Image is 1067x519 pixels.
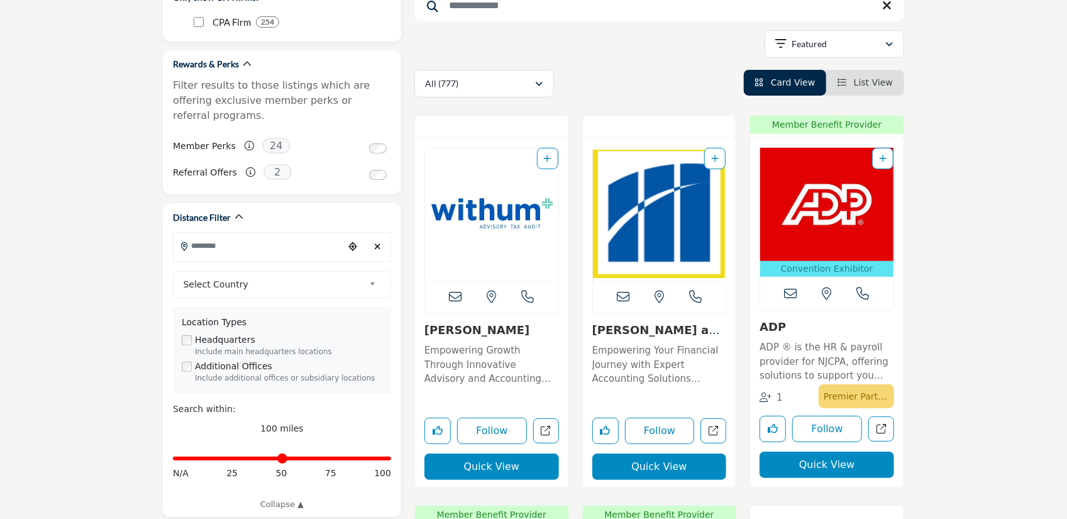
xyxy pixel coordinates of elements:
label: Headquarters [195,333,255,347]
h2: Distance Filter [173,211,231,224]
img: ADP [760,148,893,261]
span: N/A [173,467,189,480]
label: Additional Offices [195,360,272,373]
a: View Card [755,77,815,87]
span: 50 [276,467,287,480]
div: Followers [760,391,783,405]
a: ADP [760,320,786,333]
button: Like listing [760,416,786,442]
a: Add To List [879,153,887,164]
button: Featured [765,30,904,58]
a: [PERSON_NAME] and Company, ... [592,323,725,350]
a: Open Listing in new tab [760,148,893,277]
a: Open magone-and-company-pc in new tab [700,418,726,444]
div: Include additional offices or subsidiary locations [195,373,382,384]
span: Member Benefit Provider [754,118,900,131]
input: CPA Firm checkbox [194,17,204,27]
div: Search within: [173,403,391,416]
button: Quick View [592,454,727,480]
a: ADP ® is the HR & payroll provider for NJCPA, offering solutions to support you and your clients ... [760,337,894,383]
input: Switch to Member Perks [369,143,387,153]
a: Collapse ▲ [173,498,391,511]
a: Open adp in new tab [868,416,894,442]
img: Magone and Company, PC [593,148,726,280]
a: Open Listing in new tab [425,148,558,280]
span: 100 miles [260,423,304,433]
div: Include main headquarters locations [195,347,382,358]
li: List View [826,70,904,96]
button: Like listing [424,418,451,444]
button: Like listing [592,418,619,444]
button: Follow [625,418,695,444]
a: Empowering Your Financial Journey with Expert Accounting Solutions Specializing in accounting ser... [592,340,727,386]
button: Follow [457,418,527,444]
h3: Magone and Company, PC [592,323,727,337]
a: Empowering Growth Through Innovative Advisory and Accounting Solutions This forward-thinking, tec... [424,340,559,386]
span: Card View [771,77,815,87]
span: Select Country [184,277,365,292]
span: 100 [374,467,391,480]
b: 254 [261,18,274,26]
button: Quick View [424,454,559,480]
button: Quick View [760,452,894,478]
p: Empowering Your Financial Journey with Expert Accounting Solutions Specializing in accounting ser... [592,343,727,386]
span: List View [854,77,893,87]
span: 2 [263,164,292,180]
div: Location Types [182,316,382,329]
input: Switch to Referral Offers [369,170,387,180]
p: ADP ® is the HR & payroll provider for NJCPA, offering solutions to support you and your clients ... [760,340,894,383]
a: Add To List [711,153,719,164]
h3: ADP [760,320,894,334]
button: All (777) [414,70,554,98]
a: View List [838,77,893,87]
p: Empowering Growth Through Innovative Advisory and Accounting Solutions This forward-thinking, tec... [424,343,559,386]
button: Follow [792,416,862,442]
div: Clear search location [368,233,387,260]
p: Featured [792,38,827,50]
p: Filter results to those listings which are offering exclusive member perks or referral programs. [173,78,391,123]
p: Premier Partner [824,388,889,405]
label: Member Perks [173,135,236,157]
h3: Withum [424,323,559,337]
a: [PERSON_NAME] [424,323,529,337]
a: Open withum in new tab [533,418,559,444]
input: Search Location [174,233,343,258]
a: Add To List [544,153,551,164]
li: Card View [744,70,827,96]
div: 254 Results For CPA Firm [256,16,279,28]
span: 1 [777,392,783,403]
span: 25 [226,467,238,480]
p: All (777) [425,77,458,90]
span: 24 [262,138,290,153]
p: Convention Exhibitor [763,262,891,276]
div: Choose your current location [343,233,362,260]
span: 75 [325,467,336,480]
img: Withum [425,148,558,280]
a: Open Listing in new tab [593,148,726,280]
p: CPA Firm: CPA Firm [213,15,251,30]
h2: Rewards & Perks [173,58,239,70]
label: Referral Offers [173,162,237,184]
